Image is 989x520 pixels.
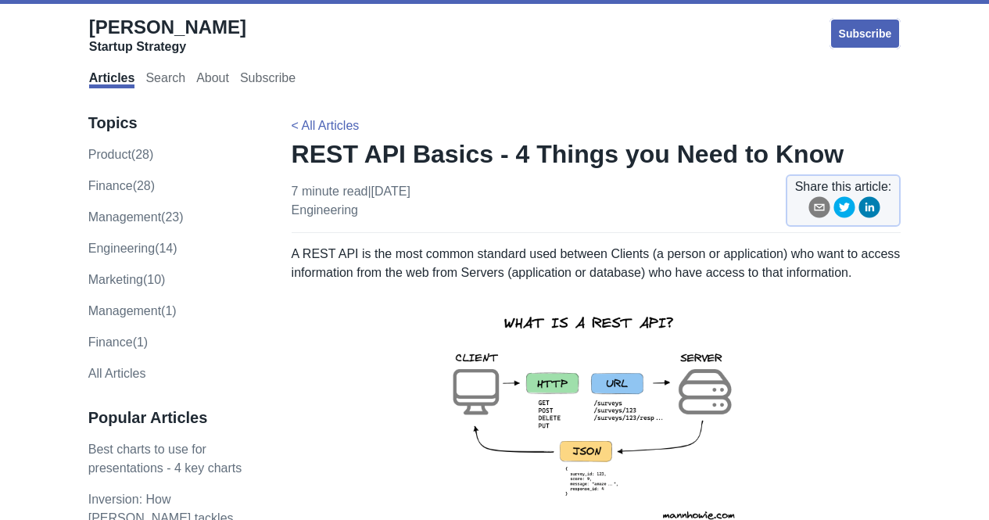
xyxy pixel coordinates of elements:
[88,148,154,161] a: product(28)
[88,179,155,192] a: finance(28)
[795,178,892,196] span: Share this article:
[89,16,246,38] span: [PERSON_NAME]
[88,242,177,255] a: engineering(14)
[88,273,166,286] a: marketing(10)
[292,245,901,282] p: A REST API is the most common standard used between Clients (a person or application) who want to...
[292,203,358,217] a: engineering
[240,71,296,88] a: Subscribe
[808,196,830,224] button: email
[88,210,184,224] a: management(23)
[89,16,246,55] a: [PERSON_NAME]Startup Strategy
[292,119,360,132] a: < All Articles
[858,196,880,224] button: linkedin
[88,367,146,380] a: All Articles
[89,39,246,55] div: Startup Strategy
[89,71,135,88] a: Articles
[88,113,259,133] h3: Topics
[88,304,177,317] a: Management(1)
[833,196,855,224] button: twitter
[145,71,185,88] a: Search
[292,138,901,170] h1: REST API Basics - 4 Things you Need to Know
[88,443,242,475] a: Best charts to use for presentations - 4 key charts
[88,335,148,349] a: Finance(1)
[88,408,259,428] h3: Popular Articles
[196,71,229,88] a: About
[830,18,901,49] a: Subscribe
[292,182,410,220] p: 7 minute read | [DATE]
